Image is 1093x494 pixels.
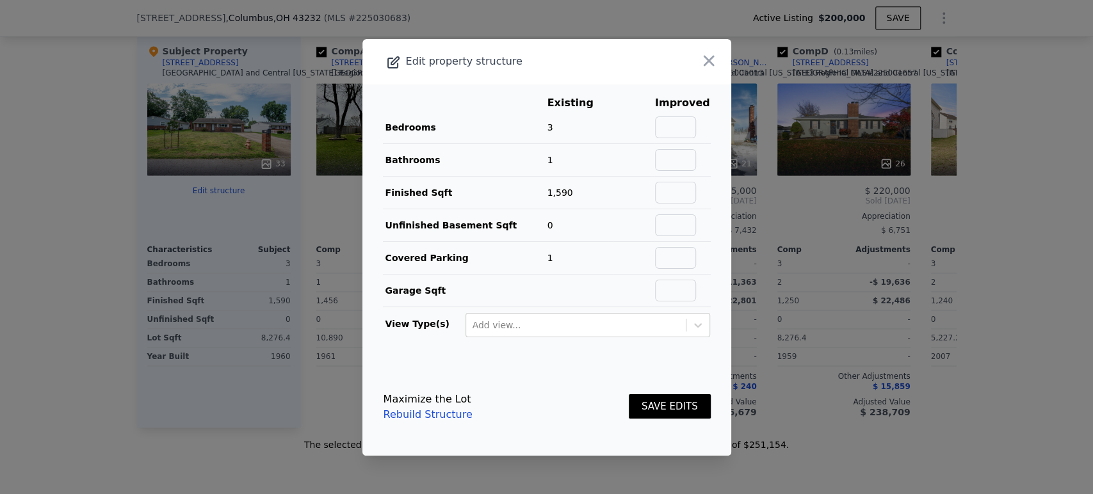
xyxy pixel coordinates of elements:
[547,187,573,198] span: 1,590
[383,209,547,241] td: Unfinished Basement Sqft
[383,111,547,144] td: Bedrooms
[383,307,465,338] td: View Type(s)
[547,95,613,111] th: Existing
[654,95,711,111] th: Improved
[383,274,547,307] td: Garage Sqft
[629,394,711,419] button: SAVE EDITS
[383,143,547,176] td: Bathrooms
[384,392,473,407] div: Maximize the Lot
[547,253,553,263] span: 1
[383,176,547,209] td: Finished Sqft
[362,52,658,70] div: Edit property structure
[547,122,553,132] span: 3
[547,220,553,230] span: 0
[547,155,553,165] span: 1
[384,407,473,422] a: Rebuild Structure
[383,241,547,274] td: Covered Parking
